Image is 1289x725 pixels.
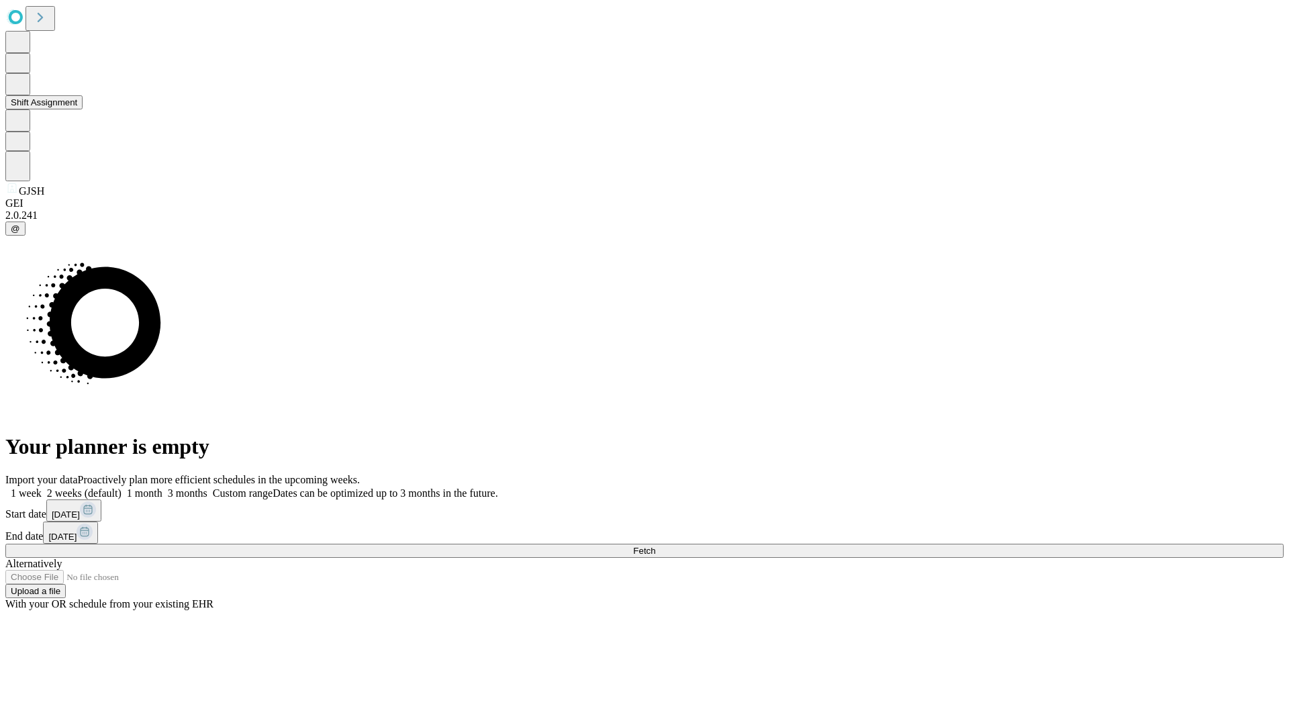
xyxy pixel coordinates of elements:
[5,584,66,598] button: Upload a file
[5,474,78,485] span: Import your data
[5,544,1284,558] button: Fetch
[168,487,207,499] span: 3 months
[52,510,80,520] span: [DATE]
[11,224,20,234] span: @
[5,522,1284,544] div: End date
[5,598,213,610] span: With your OR schedule from your existing EHR
[47,487,122,499] span: 2 weeks (default)
[5,95,83,109] button: Shift Assignment
[633,546,655,556] span: Fetch
[5,434,1284,459] h1: Your planner is empty
[5,197,1284,209] div: GEI
[5,558,62,569] span: Alternatively
[11,487,42,499] span: 1 week
[48,532,77,542] span: [DATE]
[5,499,1284,522] div: Start date
[273,487,497,499] span: Dates can be optimized up to 3 months in the future.
[5,222,26,236] button: @
[19,185,44,197] span: GJSH
[5,209,1284,222] div: 2.0.241
[78,474,360,485] span: Proactively plan more efficient schedules in the upcoming weeks.
[213,487,273,499] span: Custom range
[127,487,162,499] span: 1 month
[46,499,101,522] button: [DATE]
[43,522,98,544] button: [DATE]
